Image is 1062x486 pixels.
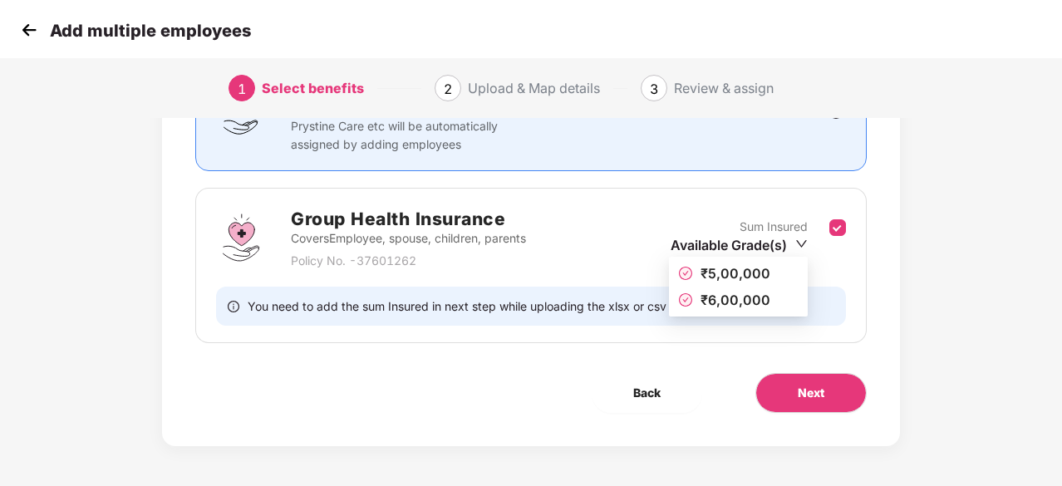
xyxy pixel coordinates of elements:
[262,75,364,101] div: Select benefits
[50,21,251,41] p: Add multiple employees
[740,218,808,236] p: Sum Insured
[679,293,692,307] span: check-circle
[291,205,526,233] h2: Group Health Insurance
[701,265,770,282] span: ₹5,00,000
[674,75,774,101] div: Review & assign
[701,292,770,308] span: ₹6,00,000
[755,373,867,413] button: Next
[795,238,808,250] span: down
[291,229,526,248] p: Covers Employee, spouse, children, parents
[248,298,776,314] span: You need to add the sum Insured in next step while uploading the xlsx or csv file for all members.
[592,373,702,413] button: Back
[238,81,246,97] span: 1
[17,17,42,42] img: svg+xml;base64,PHN2ZyB4bWxucz0iaHR0cDovL3d3dy53My5vcmcvMjAwMC9zdmciIHdpZHRoPSIzMCIgaGVpZ2h0PSIzMC...
[291,99,537,154] p: Clove Dental, Pharmeasy, Nua Women, Prystine Care etc will be automatically assigned by adding em...
[444,81,452,97] span: 2
[671,236,808,254] div: Available Grade(s)
[468,75,600,101] div: Upload & Map details
[216,213,266,263] img: svg+xml;base64,PHN2ZyBpZD0iR3JvdXBfSGVhbHRoX0luc3VyYW5jZSIgZGF0YS1uYW1lPSJHcm91cCBIZWFsdGggSW5zdX...
[291,252,526,270] p: Policy No. - 37601262
[228,298,239,314] span: info-circle
[650,81,658,97] span: 3
[798,384,824,402] span: Next
[633,384,661,402] span: Back
[679,267,692,280] span: check-circle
